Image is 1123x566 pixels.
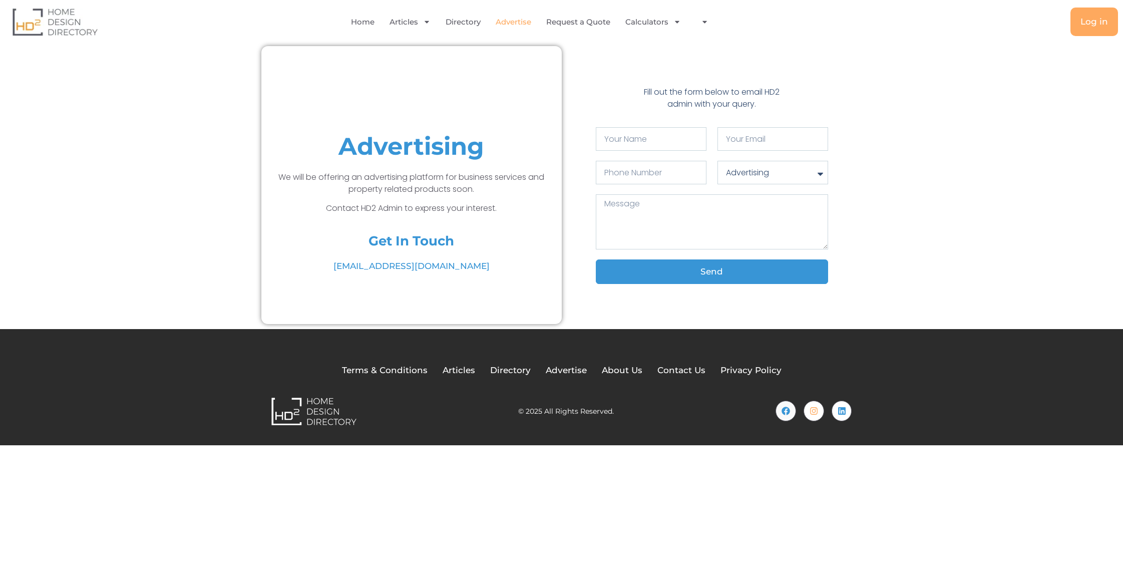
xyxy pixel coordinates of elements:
[657,364,705,377] a: Contact Us
[602,364,642,377] a: About Us
[266,171,557,195] p: We will be offering an advertising platform for business services and property related products s...
[368,232,454,250] h4: Get In Touch
[596,127,828,294] form: Contact Form
[546,364,587,377] a: Advertise
[333,260,490,273] span: [EMAIL_ADDRESS][DOMAIN_NAME]
[342,364,428,377] a: Terms & Conditions
[720,364,782,377] a: Privacy Policy
[490,364,531,377] a: Directory
[546,11,610,34] a: Request a Quote
[351,11,375,34] a: Home
[266,131,557,161] h1: Advertising
[596,161,706,184] input: Only numbers and phone characters (#, -, *, etc) are accepted.
[518,408,614,415] h2: © 2025 All Rights Reserved.
[596,127,706,151] input: Your Name
[717,127,828,151] input: Your Email
[496,11,531,34] a: Advertise
[596,259,828,284] button: Send
[446,11,481,34] a: Directory
[390,11,431,34] a: Articles
[1070,8,1118,36] a: Log in
[443,364,475,377] a: Articles
[1080,18,1108,26] span: Log in
[639,86,785,110] p: Fill out the form below to email HD2 admin with your query.
[266,202,557,214] p: Contact HD2 Admin to express your interest.
[625,11,681,34] a: Calculators
[700,267,723,276] span: Send
[228,11,840,34] nav: Menu
[266,260,557,273] a: [EMAIL_ADDRESS][DOMAIN_NAME]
